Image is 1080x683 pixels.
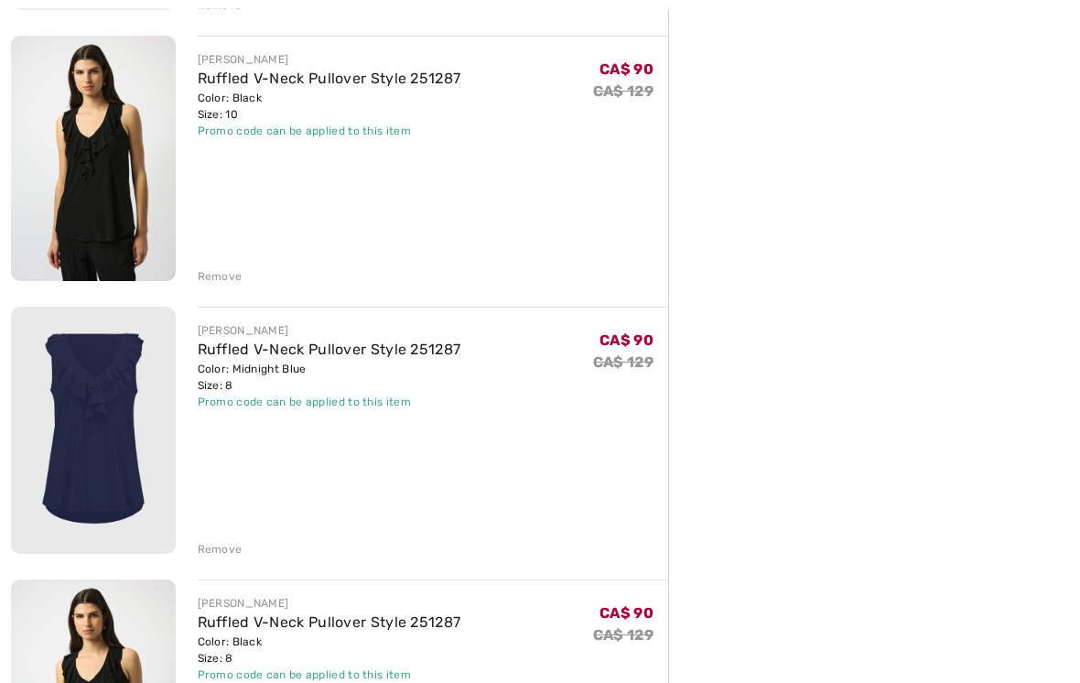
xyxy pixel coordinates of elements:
a: Ruffled V-Neck Pullover Style 251287 [198,70,461,88]
span: CA$ 90 [599,61,653,79]
div: [PERSON_NAME] [198,596,461,613]
div: Color: Black Size: 10 [198,91,461,124]
img: Ruffled V-Neck Pullover Style 251287 [11,308,176,554]
span: CA$ 90 [599,332,653,350]
s: CA$ 129 [593,83,653,101]
div: [PERSON_NAME] [198,52,461,69]
a: Ruffled V-Neck Pullover Style 251287 [198,341,461,359]
div: Remove [198,269,243,286]
s: CA$ 129 [593,627,653,645]
div: Promo code can be applied to this item [198,124,461,140]
div: Remove [198,542,243,558]
div: Color: Midnight Blue Size: 8 [198,362,461,395]
a: Ruffled V-Neck Pullover Style 251287 [198,614,461,632]
div: [PERSON_NAME] [198,323,461,340]
div: Color: Black Size: 8 [198,634,461,667]
div: Promo code can be applied to this item [198,395,461,411]
img: Ruffled V-Neck Pullover Style 251287 [11,37,176,283]
span: CA$ 90 [599,605,653,623]
s: CA$ 129 [593,354,653,372]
